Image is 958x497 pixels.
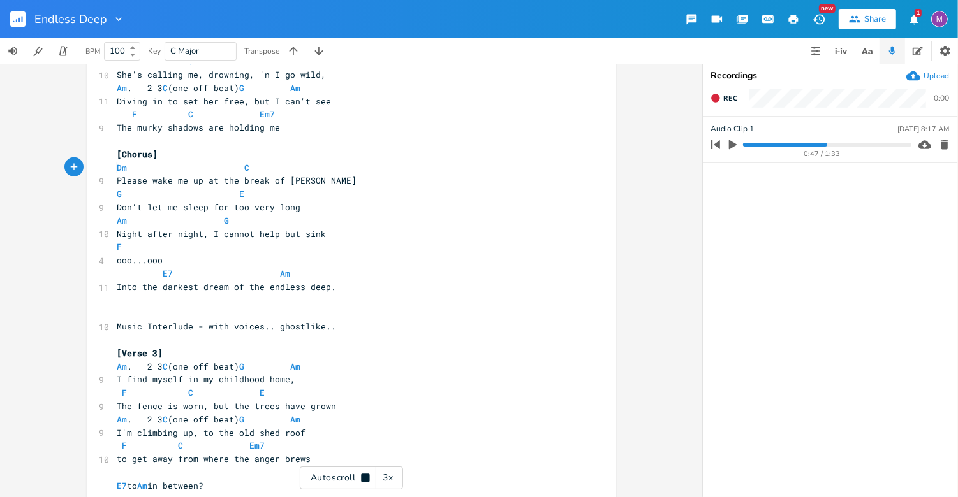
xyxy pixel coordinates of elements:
span: C [245,162,250,173]
span: F [122,387,128,398]
span: The murky shadows are holding me [117,122,281,133]
span: She's calling me, drowning, 'n I go wild, [117,69,327,80]
span: Music Interlude - with voices.. ghostlike.. [117,321,337,332]
div: BPM [85,48,100,55]
span: G [240,414,245,425]
span: Am [117,414,128,425]
span: Am [117,82,128,94]
span: Dm [117,162,128,173]
span: E7 [117,480,128,491]
span: [Chorus] [117,148,158,160]
span: Am [291,361,301,372]
div: 0:00 [934,94,949,102]
span: The fence is worn, but the trees have grown [117,400,337,412]
div: 0:47 / 1:33 [733,150,911,157]
span: . 2 3 (one off beat) [117,361,306,372]
span: Diving in to set her free, but I can't see [117,96,332,107]
span: Night after night, I cannot help but sink [117,228,327,240]
div: Transpose [244,47,279,55]
span: Am [117,215,128,226]
span: E [240,188,245,199]
button: M [931,4,948,34]
span: Am [138,480,148,491]
span: ooo...ooo [117,254,163,266]
button: New [806,8,832,31]
span: to in between? [117,480,204,491]
button: Upload [906,69,949,83]
div: Key [148,47,161,55]
div: Recordings [711,71,950,80]
div: New [819,4,836,13]
div: 3x [376,466,399,489]
span: C Major [170,45,199,57]
button: 1 [901,8,927,31]
span: Audio Clip 1 [711,123,754,135]
span: I find myself in my childhood home, [117,373,296,385]
span: Please wake me up at the break of [PERSON_NAME] [117,175,357,186]
span: Rec [723,94,737,103]
span: F [122,440,128,451]
span: Am [117,361,128,372]
span: C [163,361,168,372]
div: Upload [924,71,949,81]
div: 1 [915,9,922,17]
span: I'm climbing up, to the old shed roof [117,427,306,438]
div: Share [864,13,886,25]
span: C [189,108,194,120]
span: C [163,414,168,425]
span: Em7 [260,108,276,120]
span: C [179,440,184,451]
button: Rec [705,88,742,108]
span: E7 [163,268,173,279]
span: C [189,387,194,398]
span: E [260,387,265,398]
span: to get away from where the anger brews [117,453,311,465]
div: melindameshad [931,11,948,27]
div: Autoscroll [300,466,403,489]
span: Am [291,414,301,425]
span: F [133,108,138,120]
span: Em7 [250,440,265,451]
span: F [117,241,122,252]
span: . 2 3 (one off beat) [117,82,306,94]
span: G [117,188,122,199]
span: C [163,82,168,94]
span: G [225,215,230,226]
span: Don't let me sleep for too very long [117,201,301,213]
span: G [240,361,245,372]
span: G [240,82,245,94]
span: Am [281,268,291,279]
span: Endless Deep [34,13,107,25]
span: . 2 3 (one off beat) [117,414,306,425]
span: Am [291,82,301,94]
span: Into the darkest dream of the endless deep. [117,281,337,292]
button: Share [839,9,896,29]
div: [DATE] 8:17 AM [897,126,949,133]
span: [Verse 3] [117,347,163,359]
